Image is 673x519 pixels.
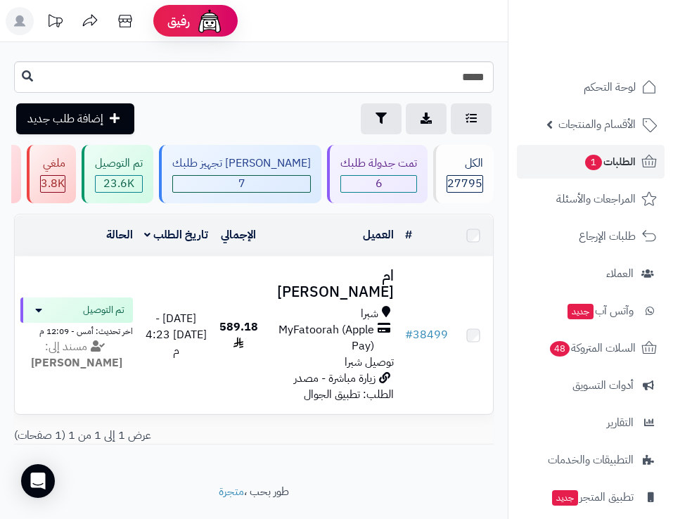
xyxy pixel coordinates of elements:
[517,480,665,514] a: تطبيق المتجرجديد
[37,7,72,39] a: تحديثات المنصة
[558,115,636,134] span: الأقسام والمنتجات
[517,70,665,104] a: لوحة التحكم
[146,310,207,359] span: [DATE] - [DATE] 4:23 م
[27,110,103,127] span: إضافة طلب جديد
[430,145,496,203] a: الكل27795
[4,428,504,444] div: عرض 1 إلى 1 من 1 (1 صفحات)
[340,155,417,172] div: تمت جدولة طلبك
[41,176,65,192] span: 3.8K
[606,264,634,283] span: العملاء
[556,189,636,209] span: المراجعات والأسئلة
[167,13,190,30] span: رفيق
[31,354,122,371] strong: [PERSON_NAME]
[324,145,430,203] a: تمت جدولة طلبك 6
[517,443,665,477] a: التطبيقات والخدمات
[550,341,570,357] span: 48
[361,306,378,322] span: شبرا
[585,155,602,170] span: 1
[447,155,483,172] div: الكل
[607,413,634,432] span: التقارير
[83,303,124,317] span: تم التوصيل
[572,376,634,395] span: أدوات التسويق
[517,219,665,253] a: طلبات الإرجاع
[219,319,258,352] span: 589.18
[20,323,133,338] div: اخر تحديث: أمس - 12:09 م
[405,226,412,243] a: #
[16,103,134,134] a: إضافة طلب جديد
[517,257,665,290] a: العملاء
[447,176,482,192] span: 27795
[568,304,594,319] span: جديد
[173,176,310,192] span: 7
[156,145,324,203] a: [PERSON_NAME] تجهيز طلبك 7
[345,354,394,371] span: توصيل شبرا
[221,226,256,243] a: الإجمالي
[363,226,394,243] a: العميل
[96,176,142,192] span: 23.6K
[40,155,65,172] div: ملغي
[294,370,394,403] span: زيارة مباشرة - مصدر الطلب: تطبيق الجوال
[341,176,416,192] span: 6
[21,464,55,498] div: Open Intercom Messenger
[517,294,665,328] a: وآتس آبجديد
[219,483,244,500] a: متجرة
[10,339,143,371] div: مسند إلى:
[577,37,660,67] img: logo-2.png
[517,406,665,440] a: التقارير
[551,487,634,507] span: تطبيق المتجر
[172,155,311,172] div: [PERSON_NAME] تجهيز طلبك
[405,326,448,343] a: #38499
[106,226,133,243] a: الحالة
[579,226,636,246] span: طلبات الإرجاع
[269,268,394,300] h3: ام [PERSON_NAME]
[269,322,374,354] span: MyFatoorah (Apple Pay)
[549,338,636,358] span: السلات المتروكة
[517,145,665,179] a: الطلبات1
[24,145,79,203] a: ملغي 3.8K
[517,331,665,365] a: السلات المتروكة48
[95,155,143,172] div: تم التوصيل
[96,176,142,192] div: 23556
[552,490,578,506] span: جديد
[79,145,156,203] a: تم التوصيل 23.6K
[196,7,224,35] img: ai-face.png
[548,450,634,470] span: التطبيقات والخدمات
[566,301,634,321] span: وآتس آب
[517,182,665,216] a: المراجعات والأسئلة
[144,226,208,243] a: تاريخ الطلب
[517,369,665,402] a: أدوات التسويق
[41,176,65,192] div: 3842
[584,152,636,172] span: الطلبات
[405,326,413,343] span: #
[584,77,636,97] span: لوحة التحكم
